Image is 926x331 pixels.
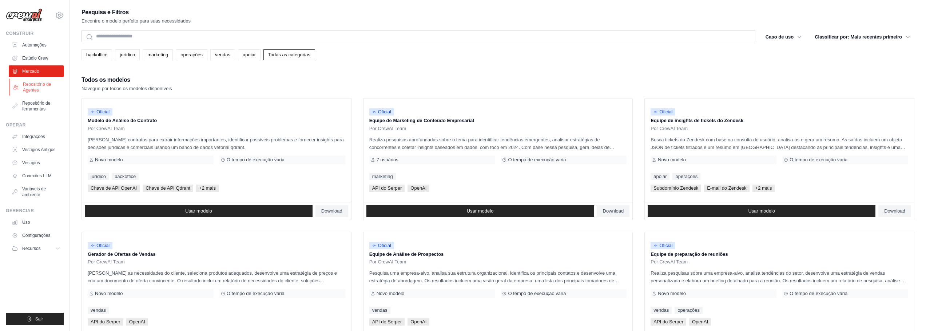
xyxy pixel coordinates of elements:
font: Oficial [378,109,391,114]
button: Sair [6,313,64,325]
font: Oficial [378,243,391,248]
a: Configurações [9,230,64,241]
font: Por CrewAI Team [369,259,406,265]
font: Download [884,208,905,214]
font: marketing [372,174,393,179]
font: Novo modelo [658,291,686,296]
a: Integrações [9,131,64,142]
font: Novo modelo [377,291,405,296]
font: Equipe de Análise de Prospectos [369,251,444,257]
font: Equipe de Marketing de Conteúdo Empresarial [369,118,474,123]
font: +2 mais [755,185,772,191]
font: [PERSON_NAME] as necessidades do cliente, seleciona produtos adequados, desenvolve uma estratégia... [88,270,337,291]
font: apoiar [653,174,667,179]
font: Usar modelo [467,208,494,214]
img: Logotipo [6,8,42,22]
a: Download [597,205,630,217]
a: backoffice [112,173,139,180]
font: vendas [372,307,388,313]
font: Todos os modelos [82,77,130,83]
font: Todas as categorias [268,52,310,57]
a: Repositório de ferramentas [9,97,64,115]
font: O tempo de execução varia [790,157,847,162]
font: Por CrewAI Team [369,126,406,131]
font: [PERSON_NAME] contratos para extrair informações importantes, identificar possíveis problemas e f... [88,137,344,150]
button: Caso de uso [761,31,806,44]
font: Download [321,208,342,214]
font: +2 mais [199,185,216,191]
a: Mercado [9,65,64,77]
a: marketing [369,173,396,180]
font: 7 usuários [377,157,398,162]
font: Pesquisa uma empresa-alvo, analisa sua estrutura organizacional, identifica os principais contato... [369,270,619,299]
font: Sair [35,316,43,322]
a: Usar modelo [648,205,875,217]
font: Modelo de Análise de Contrato [88,118,157,123]
font: Oficial [96,243,110,248]
font: Novo modelo [95,291,123,296]
a: Estúdio Crew [9,52,64,64]
a: backoffice [82,49,112,60]
font: Subdomínio Zendesk [653,185,698,191]
font: Construir [6,31,34,36]
a: Repositório de Agentes [9,78,64,96]
font: Estúdio Crew [22,56,48,61]
a: vendas [651,307,672,314]
font: vendas [91,307,106,313]
font: Por CrewAI Team [88,259,125,265]
button: Recursos [9,243,64,254]
font: Por CrewAI Team [88,126,125,131]
a: Download [878,205,911,217]
font: API do Serper [372,185,402,191]
font: Caso de uso [766,34,794,40]
font: Gerenciar [6,208,34,213]
a: vendas [369,307,390,314]
font: Repositório de ferramentas [22,101,50,112]
font: API do Serper [372,319,402,324]
font: jurídico [91,174,106,179]
font: Chave de API OpenAI [91,185,137,191]
a: Conexões LLM [9,170,64,182]
font: Navegue por todos os modelos disponíveis [82,86,172,91]
a: Todas as categorias [263,49,315,60]
font: Por CrewAI Team [651,259,688,265]
font: vendas [653,307,669,313]
font: operações [180,52,203,57]
font: O tempo de execução varia [227,157,285,162]
font: Busca tickets do Zendesk com base na consulta do usuário, analisa-os e gera um resumo. As saídas ... [651,137,905,158]
a: vendas [210,49,235,60]
font: Repositório de Agentes [23,82,51,93]
a: Variáveis ​​de ambiente [9,183,64,201]
font: Operar [6,122,26,128]
a: vendas [88,307,109,314]
a: Usar modelo [85,205,313,217]
font: Realiza pesquisas sobre uma empresa-alvo, analisa tendências do setor, desenvolve uma estratégia ... [651,270,906,299]
font: API do Serper [91,319,120,324]
font: Gerador de Ofertas de Vendas [88,251,155,257]
font: Novo modelo [658,157,686,162]
font: operações [677,307,700,313]
font: Uso [22,220,30,225]
font: Realiza pesquisas aprofundadas sobre o tema para identificar tendências emergentes, analisar estr... [369,137,626,181]
font: O tempo de execução varia [227,291,285,296]
button: Classificar por: Mais recentes primeiro [810,31,914,44]
font: Por CrewAI Team [651,126,688,131]
a: jurídico [115,49,140,60]
font: OpenAI [129,319,145,324]
font: Mercado [22,69,39,74]
font: Pesquisa e Filtros [82,9,129,15]
font: Automações [22,43,47,48]
font: backoffice [86,52,107,57]
font: Equipe de preparação de reuniões [651,251,728,257]
font: apoiar [243,52,256,57]
font: Conexões LLM [22,173,52,178]
font: O tempo de execução varia [508,291,566,296]
font: E-mail do Zendesk [707,185,746,191]
font: Usar modelo [185,208,212,214]
font: Encontre o modelo perfeito para suas necessidades [82,18,191,24]
font: Equipe de insights de tickets do Zendesk [651,118,743,123]
a: Vestígios Antigos [9,144,64,156]
a: marketing [143,49,173,60]
a: apoiar [238,49,261,60]
font: API do Serper [653,319,683,324]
